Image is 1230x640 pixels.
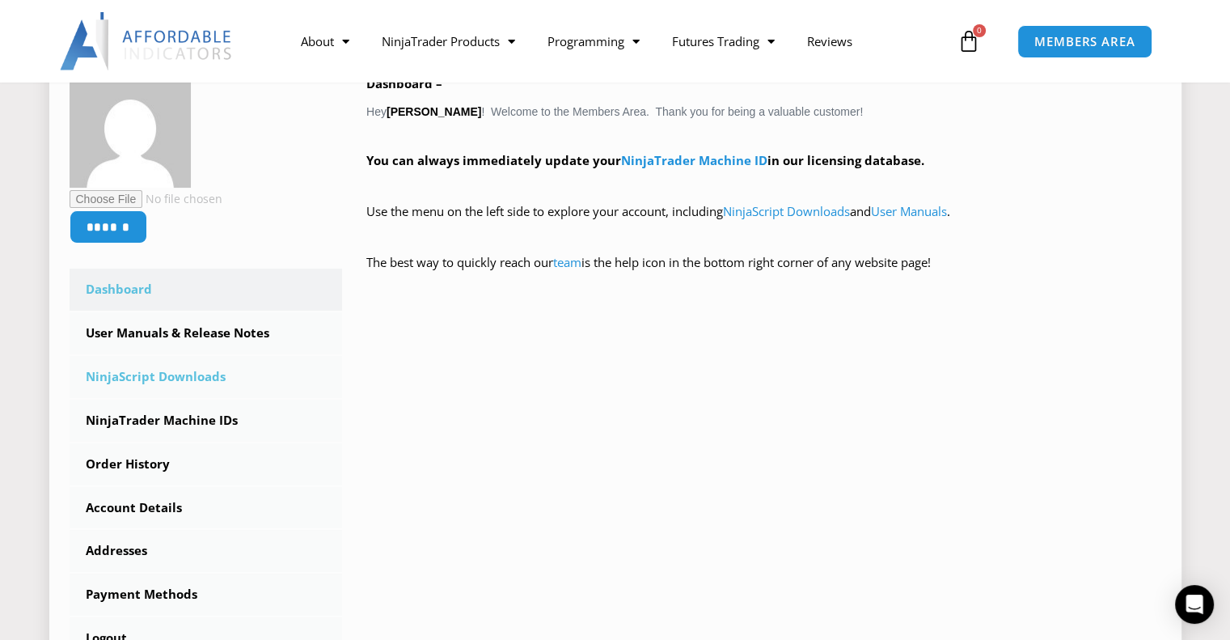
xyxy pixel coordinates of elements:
a: NinjaTrader Machine IDs [70,400,343,442]
a: Reviews [791,23,869,60]
a: NinjaTrader Machine ID [621,152,767,168]
a: Account Details [70,487,343,529]
div: Hey ! Welcome to the Members Area. Thank you for being a valuable customer! [366,73,1161,297]
a: team [553,254,581,270]
a: Programming [531,23,656,60]
a: User Manuals & Release Notes [70,312,343,354]
a: Addresses [70,530,343,572]
a: 0 [933,18,1004,65]
p: The best way to quickly reach our is the help icon in the bottom right corner of any website page! [366,252,1161,297]
a: About [285,23,366,60]
div: Open Intercom Messenger [1175,585,1214,624]
a: Payment Methods [70,574,343,616]
strong: [PERSON_NAME] [387,105,481,118]
a: NinjaScript Downloads [70,356,343,398]
a: Futures Trading [656,23,791,60]
a: MEMBERS AREA [1017,25,1152,58]
b: Dashboard – [366,75,442,91]
nav: Menu [285,23,953,60]
img: LogoAI | Affordable Indicators – NinjaTrader [60,12,234,70]
span: MEMBERS AREA [1034,36,1135,48]
a: Order History [70,443,343,485]
img: 96add5d9170483de92aad013010381378e3abee8e6275a014a7f1d783d7ca1f2 [70,66,191,188]
a: NinjaScript Downloads [723,203,850,219]
strong: You can always immediately update your in our licensing database. [366,152,924,168]
a: NinjaTrader Products [366,23,531,60]
p: Use the menu on the left side to explore your account, including and . [366,201,1161,246]
a: User Manuals [871,203,947,219]
a: Dashboard [70,269,343,311]
span: 0 [973,24,986,37]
